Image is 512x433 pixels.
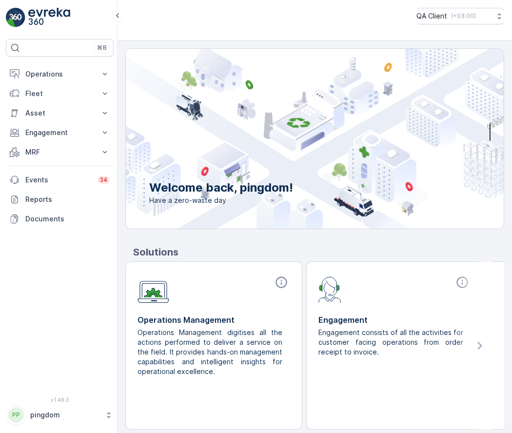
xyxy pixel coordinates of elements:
[451,12,476,20] p: ( +03:00 )
[416,11,447,21] p: QA Client
[318,314,471,326] p: Engagement
[133,245,504,259] p: Solutions
[25,128,94,138] p: Engagement
[6,123,114,142] button: Engagement
[28,8,70,27] img: logo_light-DOdMpM7g.png
[25,147,94,157] p: MRF
[25,69,94,79] p: Operations
[6,103,114,123] button: Asset
[30,410,100,420] p: pingdom
[6,142,114,162] button: MRF
[97,44,107,52] p: ⌘B
[6,8,25,27] img: logo
[149,196,293,205] span: Have a zero-waste day
[6,405,114,425] button: PPpingdom
[25,89,94,98] p: Fleet
[318,276,341,303] img: module-icon
[25,108,94,118] p: Asset
[6,170,114,190] a: Events34
[149,180,293,196] p: Welcome back, pingdom!
[138,314,290,326] p: Operations Management
[99,176,108,184] p: 34
[138,328,282,376] p: Operations Management digitises all the actions performed to deliver a service on the field. It p...
[25,175,92,185] p: Events
[416,8,504,24] button: QA Client(+03:00)
[8,407,24,423] div: PP
[6,209,114,229] a: Documents
[6,64,114,84] button: Operations
[138,276,169,303] img: module-icon
[6,190,114,209] a: Reports
[82,49,504,229] img: city illustration
[6,84,114,103] button: Fleet
[25,195,110,204] p: Reports
[6,397,114,403] span: v 1.49.3
[318,328,463,357] p: Engagement consists of all the activities for customer facing operations from order receipt to in...
[25,214,110,224] p: Documents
